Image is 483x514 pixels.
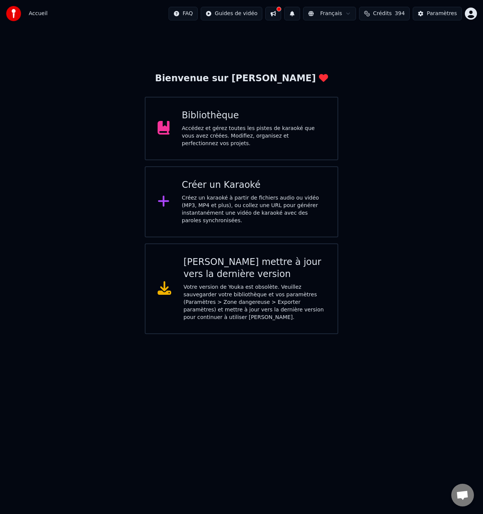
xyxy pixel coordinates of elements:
div: Créer un Karaoké [182,179,325,191]
span: Crédits [373,10,392,17]
div: Paramètres [427,10,457,17]
nav: breadcrumb [29,10,48,17]
button: Crédits394 [359,7,410,20]
button: Paramètres [413,7,462,20]
button: FAQ [169,7,198,20]
div: Bienvenue sur [PERSON_NAME] [155,73,328,85]
img: youka [6,6,21,21]
div: Accédez et gérez toutes les pistes de karaoké que vous avez créées. Modifiez, organisez et perfec... [182,125,325,147]
div: Créez un karaoké à partir de fichiers audio ou vidéo (MP3, MP4 et plus), ou collez une URL pour g... [182,194,325,224]
span: Accueil [29,10,48,17]
a: Ouvrir le chat [451,484,474,506]
span: 394 [395,10,405,17]
div: Votre version de Youka est obsolète. Veuillez sauvegarder votre bibliothèque et vos paramètres (P... [183,283,325,321]
button: Guides de vidéo [201,7,262,20]
div: [PERSON_NAME] mettre à jour vers la dernière version [183,256,325,280]
div: Bibliothèque [182,110,325,122]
